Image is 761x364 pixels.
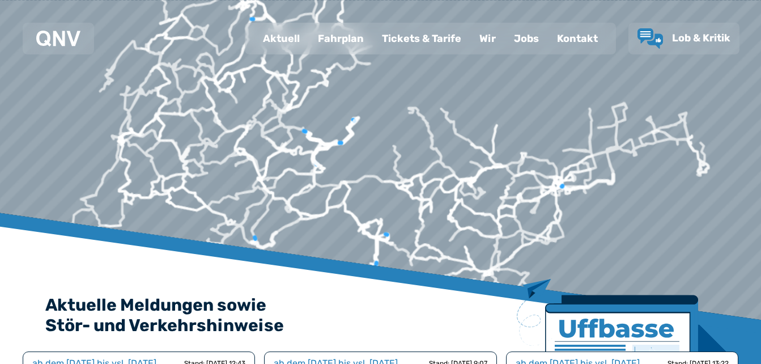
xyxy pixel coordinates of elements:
[505,24,548,53] a: Jobs
[254,24,309,53] a: Aktuell
[45,295,716,336] h2: Aktuelle Meldungen sowie Stör- und Verkehrshinweise
[548,24,607,53] a: Kontakt
[36,27,80,50] a: QNV Logo
[672,32,730,44] span: Lob & Kritik
[309,24,373,53] a: Fahrplan
[373,24,470,53] a: Tickets & Tarife
[637,28,730,49] a: Lob & Kritik
[470,24,505,53] a: Wir
[36,31,80,46] img: QNV Logo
